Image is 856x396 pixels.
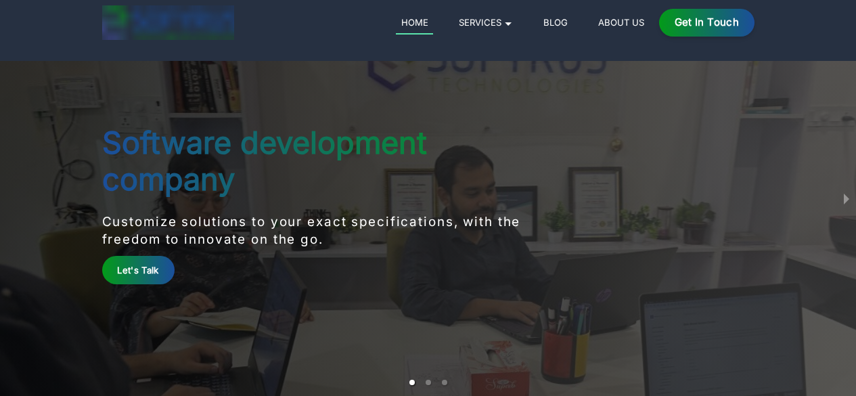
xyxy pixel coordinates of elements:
a: Let's Talk [102,256,175,284]
h1: Software development company [102,125,537,198]
li: slide item 1 [409,380,415,385]
li: slide item 2 [426,380,431,385]
a: Get in Touch [659,9,754,37]
p: Customize solutions to your exact specifications, with the freedom to innovate on the go. [102,213,537,249]
li: slide item 3 [442,380,447,385]
a: About Us [593,14,649,30]
a: Home [396,14,433,35]
a: Blog [538,14,572,30]
a: Services 🞃 [453,14,518,30]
